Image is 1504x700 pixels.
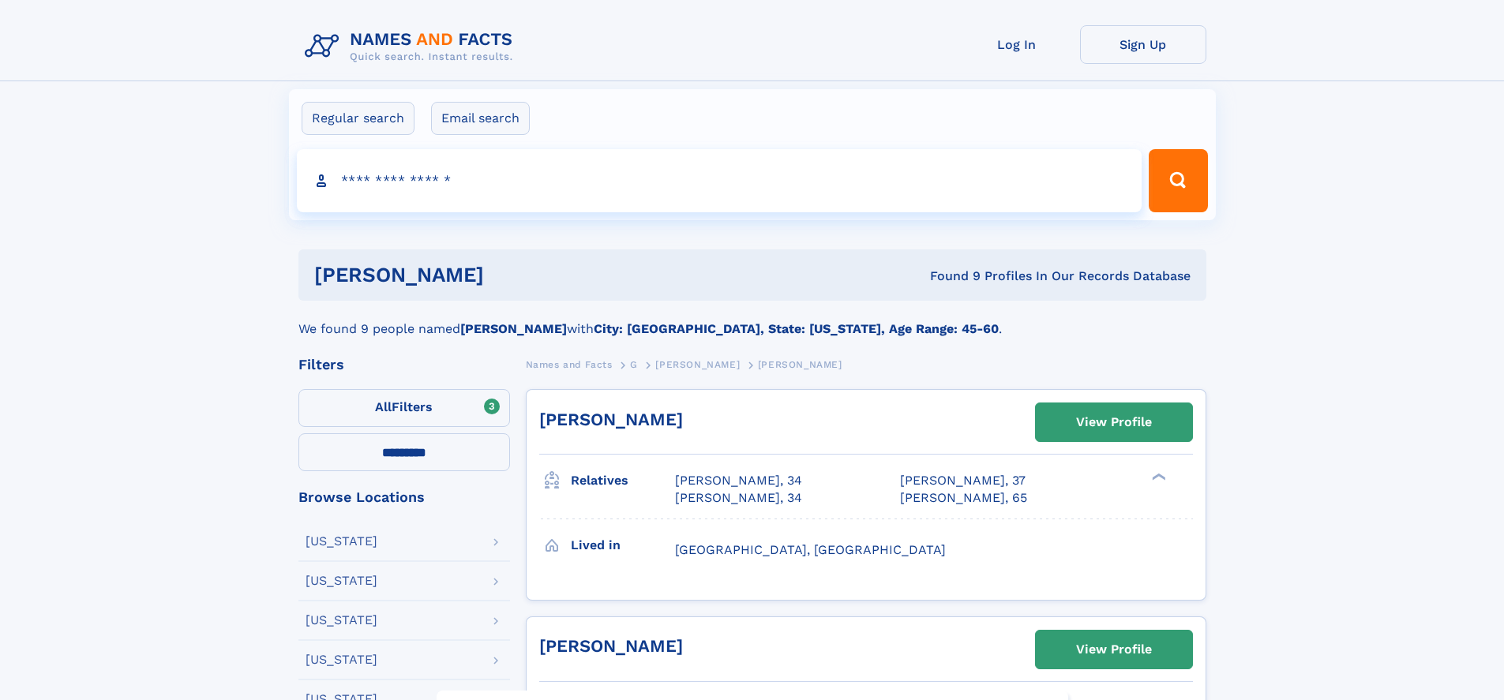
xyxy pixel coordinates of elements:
[571,532,675,559] h3: Lived in
[539,636,683,656] a: [PERSON_NAME]
[539,410,683,429] a: [PERSON_NAME]
[306,535,377,548] div: [US_STATE]
[302,102,414,135] label: Regular search
[1076,631,1152,668] div: View Profile
[758,359,842,370] span: [PERSON_NAME]
[1036,403,1192,441] a: View Profile
[1080,25,1206,64] a: Sign Up
[460,321,567,336] b: [PERSON_NAME]
[594,321,999,336] b: City: [GEOGRAPHIC_DATA], State: [US_STATE], Age Range: 45-60
[675,472,802,489] a: [PERSON_NAME], 34
[954,25,1080,64] a: Log In
[526,354,613,374] a: Names and Facts
[1076,404,1152,440] div: View Profile
[297,149,1142,212] input: search input
[571,467,675,494] h3: Relatives
[1148,472,1167,482] div: ❯
[306,614,377,627] div: [US_STATE]
[900,489,1027,507] a: [PERSON_NAME], 65
[630,359,638,370] span: G
[298,490,510,504] div: Browse Locations
[707,268,1191,285] div: Found 9 Profiles In Our Records Database
[298,301,1206,339] div: We found 9 people named with .
[655,354,740,374] a: [PERSON_NAME]
[375,399,392,414] span: All
[306,653,377,666] div: [US_STATE]
[431,102,530,135] label: Email search
[314,265,707,285] h1: [PERSON_NAME]
[1036,631,1192,668] a: View Profile
[306,575,377,587] div: [US_STATE]
[675,489,802,507] a: [PERSON_NAME], 34
[298,357,510,372] div: Filters
[298,25,526,68] img: Logo Names and Facts
[298,389,510,427] label: Filters
[655,359,740,370] span: [PERSON_NAME]
[900,472,1026,489] a: [PERSON_NAME], 37
[630,354,638,374] a: G
[675,542,946,557] span: [GEOGRAPHIC_DATA], [GEOGRAPHIC_DATA]
[1149,149,1207,212] button: Search Button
